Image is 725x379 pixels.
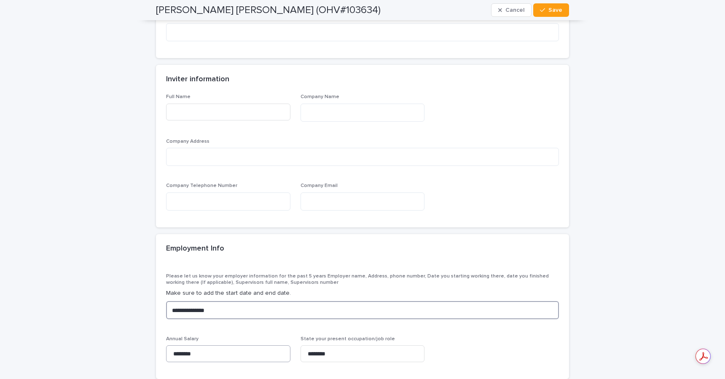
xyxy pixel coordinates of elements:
span: State your present occupation/job role [301,336,395,342]
span: Company Name [301,94,339,99]
span: Annual Salary [166,336,199,342]
h2: Inviter information [166,75,229,84]
span: Cancel [505,7,524,13]
span: Please let us know your employer information for the past 5 years Employer name, Address, phone n... [166,274,549,285]
button: Save [533,3,569,17]
h2: Employment Info [166,244,224,254]
button: Cancel [491,3,532,17]
span: Company Email [301,183,338,188]
span: Full Name [166,94,191,99]
span: Save [548,7,562,13]
span: Company Telephone Number [166,183,237,188]
p: Make sure to add the start date and end date. [166,289,559,298]
span: Company Address [166,139,209,144]
h2: [PERSON_NAME] [PERSON_NAME] (OHV#103634) [156,4,381,16]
